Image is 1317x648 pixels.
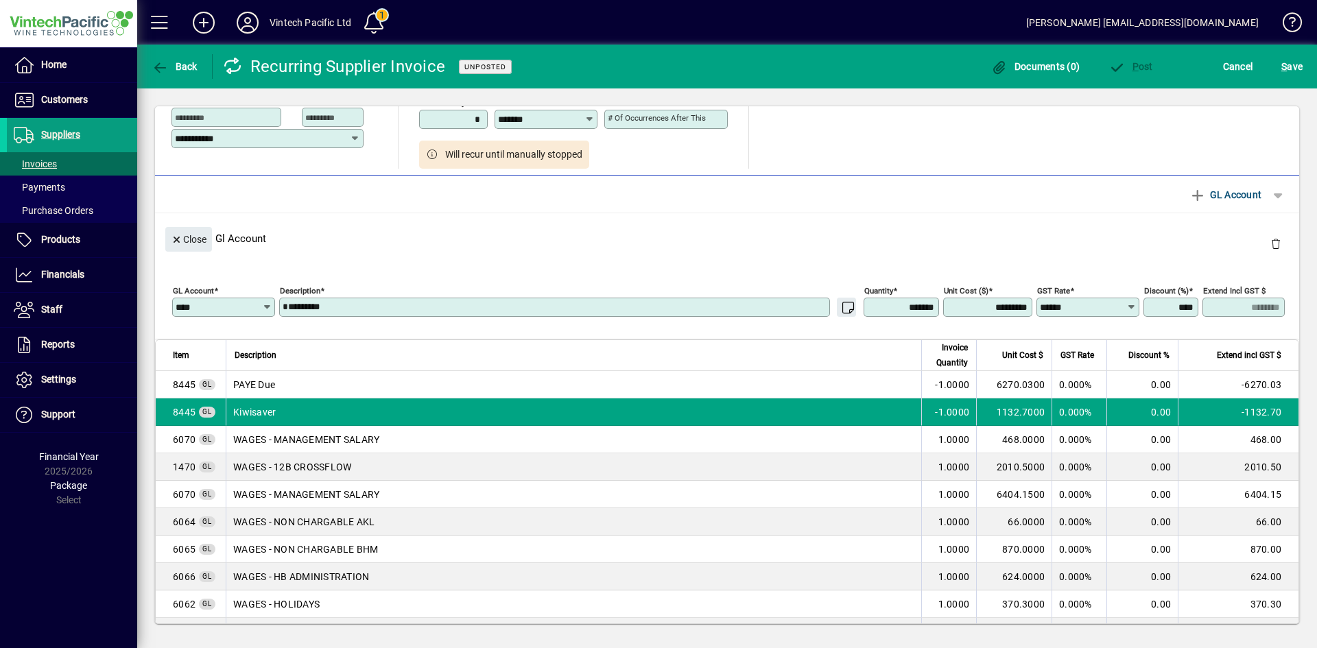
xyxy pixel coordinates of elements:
app-page-header-button: Back [137,54,213,79]
mat-label: Extend incl GST $ [1203,286,1266,296]
a: Purchase Orders [7,199,137,222]
span: GL [202,435,212,443]
span: GL [202,490,212,498]
td: 0.00 [1106,563,1178,590]
span: PAYE Due [173,378,195,392]
td: 6270.0300 [976,371,1052,398]
td: 1.0000 [921,590,976,618]
span: GL [202,381,212,388]
td: 0.000% [1052,563,1106,590]
td: WAGES - MIPS FILTRATION [226,618,921,645]
td: 0.000% [1052,508,1106,536]
button: Post [1105,54,1156,79]
td: 66.0000 [976,508,1052,536]
app-page-header-button: Delete [1259,237,1292,250]
a: Home [7,48,137,82]
span: Package [50,480,87,491]
td: 624.00 [1178,563,1298,590]
mat-label: GL Account [173,286,214,296]
span: GL Account [1189,184,1261,206]
td: WAGES - HB ADMINISTRATION [226,563,921,590]
span: P [1132,61,1139,72]
a: Knowledge Base [1272,3,1300,47]
span: Documents (0) [990,61,1080,72]
td: 0.000% [1052,536,1106,563]
td: 187.00 [1178,618,1298,645]
button: Add [182,10,226,35]
td: 870.00 [1178,536,1298,563]
a: Reports [7,328,137,362]
td: WAGES - 12B CROSSFLOW [226,453,921,481]
button: Save [1278,54,1306,79]
td: 0.00 [1106,398,1178,426]
span: Close [171,228,206,251]
span: GL [202,518,212,525]
span: Extend incl GST $ [1217,348,1281,363]
td: WAGES - NON CHARGABLE AKL [226,508,921,536]
span: Financial Year [39,451,99,462]
span: Invoice Quantity [930,340,968,370]
td: 624.0000 [976,563,1052,590]
td: 6404.1500 [976,481,1052,508]
td: 468.00 [1178,426,1298,453]
td: WAGES - HOLIDAYS [226,590,921,618]
span: Financials [41,269,84,280]
td: 1.0000 [921,508,976,536]
td: 370.3000 [976,590,1052,618]
div: Vintech Pacific Ltd [270,12,351,34]
td: 0.000% [1052,398,1106,426]
td: 0.00 [1106,508,1178,536]
span: Payments [14,182,65,193]
td: 0.00 [1106,426,1178,453]
span: PAYE Due [173,405,195,419]
td: 0.000% [1052,618,1106,645]
button: Cancel [1220,54,1257,79]
button: Close [165,227,212,252]
span: Purchase Orders [14,205,93,216]
td: WAGES - NON CHARGABLE BHM [226,536,921,563]
button: Delete [1259,227,1292,260]
span: Invoices [14,158,57,169]
td: -1.0000 [921,398,976,426]
td: 1.0000 [921,536,976,563]
span: WAGES - HB ADMINISTRATION [173,570,195,584]
a: Payments [7,176,137,199]
span: GL [202,573,212,580]
div: Recurring Supplier Invoice [223,56,446,77]
span: WAGES - MANAGEMENT SALARY [173,433,195,446]
mat-label: # of occurrences after this [608,113,706,123]
span: Support [41,409,75,420]
mat-label: Quantity [864,286,893,296]
td: -1.0000 [921,371,976,398]
td: 0.00 [1106,481,1178,508]
td: PAYE Due [226,371,921,398]
a: Customers [7,83,137,117]
a: Products [7,223,137,257]
div: Gl Account [155,213,1299,263]
td: 187.0000 [976,618,1052,645]
span: Will recur until manually stopped [445,147,582,162]
span: Discount % [1128,348,1170,363]
td: 870.0000 [976,536,1052,563]
td: 0.000% [1052,426,1106,453]
td: -1132.70 [1178,398,1298,426]
td: 370.30 [1178,590,1298,618]
a: Invoices [7,152,137,176]
span: WAGES - NON CHARGABLE AKL [173,515,195,529]
span: Description [235,348,276,363]
a: Financials [7,258,137,292]
td: 1.0000 [921,618,976,645]
mat-label: GST rate [1037,286,1070,296]
mat-label: Description [280,286,320,296]
td: 0.000% [1052,371,1106,398]
span: GL [202,600,212,608]
td: -6270.03 [1178,371,1298,398]
span: Customers [41,94,88,105]
td: 66.00 [1178,508,1298,536]
span: GL [202,545,212,553]
span: Products [41,234,80,245]
button: GL Account [1183,182,1268,207]
span: Home [41,59,67,70]
td: 0.00 [1106,590,1178,618]
td: 6404.15 [1178,481,1298,508]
